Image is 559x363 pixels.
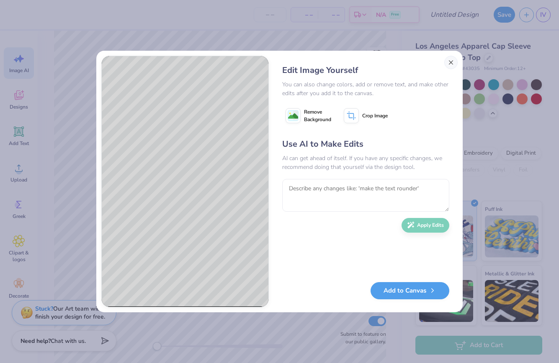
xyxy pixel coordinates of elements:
[340,105,393,126] button: Crop Image
[282,64,449,77] div: Edit Image Yourself
[304,108,331,123] span: Remove Background
[362,112,388,119] span: Crop Image
[282,80,449,98] div: You can also change colors, add or remove text, and make other edits after you add it to the canvas.
[282,105,335,126] button: Remove Background
[371,282,449,299] button: Add to Canvas
[282,154,449,171] div: AI can get ahead of itself. If you have any specific changes, we recommend doing that yourself vi...
[282,138,449,150] div: Use AI to Make Edits
[444,56,458,69] button: Close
